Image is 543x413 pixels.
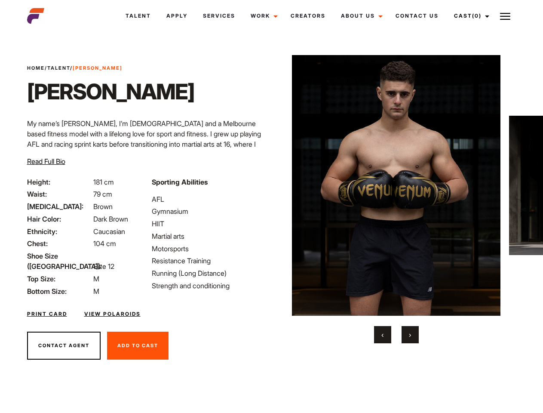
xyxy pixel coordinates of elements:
[107,332,169,360] button: Add To Cast
[283,4,333,28] a: Creators
[500,11,510,22] img: Burger icon
[446,4,494,28] a: Cast(0)
[195,4,243,28] a: Services
[93,215,128,223] span: Dark Brown
[472,12,482,19] span: (0)
[93,239,116,248] span: 104 cm
[409,330,411,339] span: Next
[152,178,208,186] strong: Sporting Abilities
[27,226,92,237] span: Ethnicity:
[84,310,141,318] a: View Polaroids
[27,157,65,166] span: Read Full Bio
[152,194,266,204] li: AFL
[27,65,123,72] span: / /
[27,79,194,105] h1: [PERSON_NAME]
[27,274,92,284] span: Top Size:
[159,4,195,28] a: Apply
[152,280,266,291] li: Strength and conditioning
[152,219,266,229] li: HIIT
[27,118,267,211] p: My name’s [PERSON_NAME], I’m [DEMOGRAPHIC_DATA] and a Melbourne based fitness model with a lifelo...
[117,342,158,348] span: Add To Cast
[93,287,99,296] span: M
[152,256,266,266] li: Resistance Training
[27,189,92,199] span: Waist:
[93,274,99,283] span: M
[93,262,114,271] span: Size 12
[27,7,44,25] img: cropped-aefm-brand-fav-22-square.png
[73,65,123,71] strong: [PERSON_NAME]
[118,4,159,28] a: Talent
[388,4,446,28] a: Contact Us
[93,227,125,236] span: Caucasian
[93,202,113,211] span: Brown
[93,190,112,198] span: 79 cm
[27,156,65,166] button: Read Full Bio
[152,268,266,278] li: Running (Long Distance)
[47,65,70,71] a: Talent
[152,206,266,216] li: Gymnasium
[27,238,92,249] span: Chest:
[27,65,45,71] a: Home
[27,177,92,187] span: Height:
[93,178,114,186] span: 181 cm
[27,214,92,224] span: Hair Color:
[152,231,266,241] li: Martial arts
[27,201,92,212] span: [MEDICAL_DATA]:
[152,243,266,254] li: Motorsports
[27,310,67,318] a: Print Card
[381,330,383,339] span: Previous
[243,4,283,28] a: Work
[333,4,388,28] a: About Us
[27,251,92,271] span: Shoe Size ([GEOGRAPHIC_DATA]):
[27,286,92,296] span: Bottom Size:
[27,332,101,360] button: Contact Agent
